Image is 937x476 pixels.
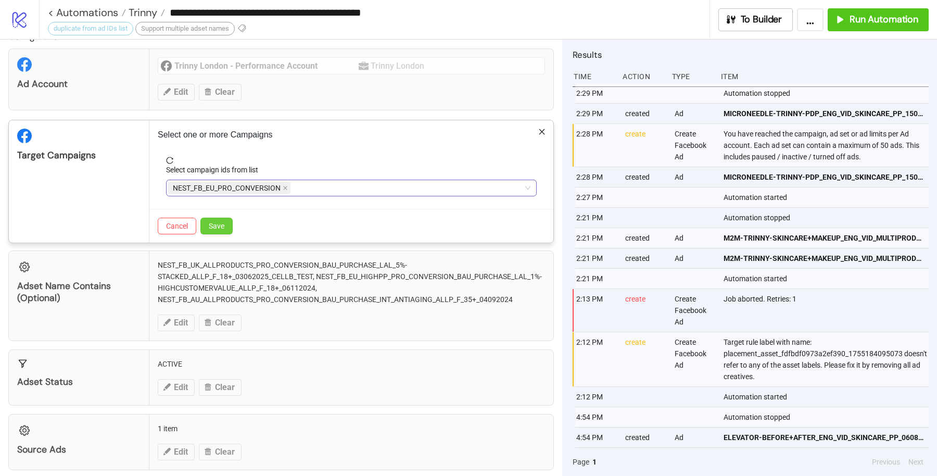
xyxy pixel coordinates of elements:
div: create [624,332,666,386]
a: M2M-TRINNY-SKINCARE+MAKEUP_ENG_VID_MULTIPRODUCT_SP_15082025_CC_SC7_USP9_TL_ [724,248,924,268]
div: Target Campaigns [17,149,141,161]
div: 2:21 PM [575,208,617,228]
div: 2:13 PM [575,289,617,332]
span: ELEVATOR-BEFORE+AFTER_ENG_VID_SKINCARE_PP_06082025_CC_SC7_USP9_TL_ [724,432,924,443]
div: You have reached the campaign, ad set or ad limits per Ad account. Each ad set can contain a maxi... [723,124,931,167]
button: To Builder [718,8,793,31]
span: close [283,185,288,191]
span: NEST_FB_EU_PRO_CONVERSION [168,182,290,194]
div: Time [573,67,614,86]
button: 1 [589,456,600,468]
a: < Automations [48,7,126,18]
a: MICRONEEDLE-TRINNY-PDP_ENG_VID_SKINCARE_PP_15082025_CC_SC7_USP9_TL_ [724,104,924,123]
div: Automation started [723,187,931,207]
p: Select one or more Campaigns [158,129,545,141]
div: created [624,428,666,447]
div: created [624,104,666,123]
div: 2:21 PM [575,248,617,268]
div: 2:21 PM [575,228,617,248]
a: ELEVATOR-BEFORE+AFTER_ENG_VID_SKINCARE_PP_06082025_CC_SC7_USP9_TL_ [724,428,924,447]
button: ... [797,8,824,31]
a: Trinny [126,7,165,18]
div: Target rule label with name: placement_asset_fdfbdf0973a2ef390_1755184095073 doesn't refer to any... [723,332,931,386]
h2: Results [573,48,929,61]
span: MICRONEEDLE-TRINNY-PDP_ENG_VID_SKINCARE_PP_15082025_CC_SC7_USP9_TL_ [724,108,924,119]
label: Select campaign ids from list [166,164,265,176]
div: Ad [674,228,715,248]
div: Create Facebook Ad [674,332,715,386]
a: M2M-TRINNY-SKINCARE+MAKEUP_ENG_VID_MULTIPRODUCT_SP_15082025_CC_SC7_USP9_TL_ [724,228,924,248]
div: Ad [674,248,715,268]
div: Create Facebook Ad [674,289,715,332]
button: Save [200,218,233,234]
div: Automation started [723,387,931,407]
div: Automation stopped [723,208,931,228]
div: 2:29 PM [575,104,617,123]
div: 2:12 PM [575,332,617,386]
span: reload [166,157,537,164]
div: Item [720,67,929,86]
div: Automation started [723,269,931,289]
div: create [624,289,666,332]
div: Support multiple adset names [135,22,235,35]
div: 2:12 PM [575,387,617,407]
span: Cancel [166,222,188,230]
div: Type [671,67,713,86]
a: MICRONEEDLE-TRINNY-PDP_ENG_VID_SKINCARE_PP_15082025_CC_SC7_USP9_TL_ [724,167,924,187]
div: Create Facebook Ad [674,124,715,167]
div: Ad [674,104,715,123]
div: 2:21 PM [575,269,617,289]
span: Save [209,222,224,230]
button: Next [905,456,927,468]
div: created [624,248,666,268]
button: Cancel [158,218,196,234]
div: Ad [674,167,715,187]
div: 2:29 PM [575,83,617,103]
span: NEST_FB_EU_PRO_CONVERSION [173,182,281,194]
div: duplicate from ad IDs list [48,22,133,35]
div: 2:28 PM [575,124,617,167]
div: 2:27 PM [575,187,617,207]
span: M2M-TRINNY-SKINCARE+MAKEUP_ENG_VID_MULTIPRODUCT_SP_15082025_CC_SC7_USP9_TL_ [724,253,924,264]
div: created [624,167,666,187]
div: 2:28 PM [575,167,617,187]
div: Automation stopped [723,83,931,103]
div: Automation stopped [723,407,931,427]
button: Run Automation [828,8,929,31]
div: created [624,228,666,248]
span: Page [573,456,589,468]
span: MICRONEEDLE-TRINNY-PDP_ENG_VID_SKINCARE_PP_15082025_CC_SC7_USP9_TL_ [724,171,924,183]
span: Trinny [126,6,157,19]
div: create [624,124,666,167]
div: Action [622,67,663,86]
span: M2M-TRINNY-SKINCARE+MAKEUP_ENG_VID_MULTIPRODUCT_SP_15082025_CC_SC7_USP9_TL_ [724,232,924,244]
button: Previous [869,456,903,468]
span: Run Automation [850,14,918,26]
div: 4:54 PM [575,407,617,427]
div: Job aborted. Retries: 1 [723,289,931,332]
span: close [538,128,546,135]
div: Ad [674,428,715,447]
span: To Builder [741,14,782,26]
div: 4:54 PM [575,428,617,447]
